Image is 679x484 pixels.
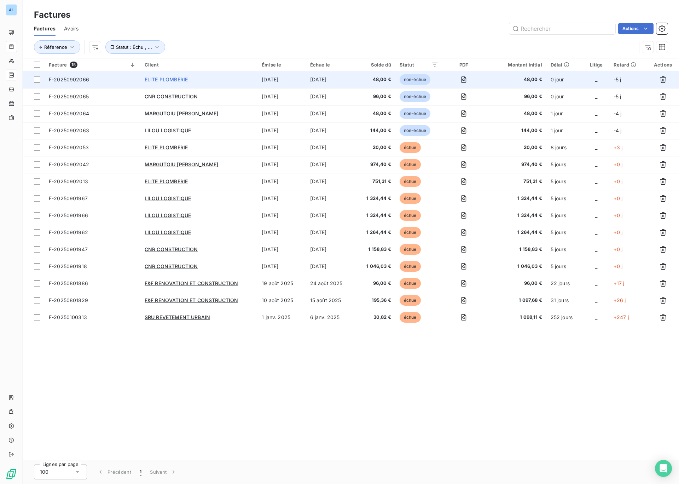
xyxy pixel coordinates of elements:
span: _ [595,161,597,167]
span: +0 j [614,212,623,218]
td: [DATE] [306,241,355,258]
span: MARGUTOIU [PERSON_NAME] [145,110,218,116]
span: Statut : Échu , ... [116,44,152,50]
span: échue [400,244,421,255]
td: 5 jours [546,241,583,258]
span: LILOU LOGISTIQUE [145,195,191,201]
span: 751,31 € [360,178,391,185]
span: _ [595,246,597,252]
span: Avoirs [64,25,79,32]
span: +17 j [614,280,625,286]
span: non-échue [400,74,430,85]
span: F-20250100313 [49,314,87,320]
td: 6 janv. 2025 [306,309,355,326]
span: non-échue [400,91,430,102]
span: CNR CONSTRUCTION [145,93,198,99]
span: 751,31 € [489,178,542,185]
td: [DATE] [257,207,306,224]
span: -5 j [614,76,621,82]
td: 5 jours [546,156,583,173]
span: échue [400,210,421,221]
span: +247 j [614,314,629,320]
span: échue [400,142,421,153]
td: [DATE] [257,139,306,156]
span: 144,00 € [360,127,391,134]
span: 1 158,83 € [360,246,391,253]
span: F-20250902063 [49,127,89,133]
span: 1 264,44 € [489,229,542,236]
span: LILOU LOGISTIQUE [145,127,191,133]
span: 96,00 € [489,280,542,287]
td: [DATE] [306,224,355,241]
span: MARGUTOIU [PERSON_NAME] [145,161,218,167]
td: [DATE] [306,258,355,275]
span: F-20250901947 [49,246,88,252]
td: [DATE] [306,207,355,224]
td: 1 janv. 2025 [257,309,306,326]
span: F-20250902065 [49,93,89,99]
span: F-20250901966 [49,212,88,218]
td: 15 août 2025 [306,292,355,309]
span: _ [595,144,597,150]
span: échue [400,295,421,306]
h3: Factures [34,8,70,21]
input: Rechercher [509,23,615,34]
button: 1 [135,465,146,479]
button: Précédent [93,465,135,479]
td: [DATE] [257,105,306,122]
span: 96,00 € [360,280,391,287]
span: 20,00 € [360,144,391,151]
div: Retard [614,62,643,68]
td: 5 jours [546,207,583,224]
img: Logo LeanPay [6,468,17,480]
td: [DATE] [306,139,355,156]
td: 22 jours [546,275,583,292]
span: _ [595,263,597,269]
td: [DATE] [306,173,355,190]
td: 0 jour [546,71,583,88]
button: Réference [34,40,80,54]
span: échue [400,261,421,272]
span: échue [400,278,421,289]
span: non-échue [400,125,430,136]
span: 1 097,68 € [489,297,542,304]
div: Litige [587,62,605,68]
div: Émise le [262,62,301,68]
div: Open Intercom Messenger [655,460,672,477]
span: 1 324,44 € [360,212,391,219]
span: 100 [40,468,48,476]
span: 30,82 € [360,314,391,321]
td: [DATE] [306,190,355,207]
span: 48,00 € [489,110,542,117]
span: F-20250901918 [49,263,87,269]
div: AL [6,4,17,16]
span: 974,40 € [360,161,391,168]
span: _ [595,280,597,286]
td: 1 jour [546,122,583,139]
span: 144,00 € [489,127,542,134]
span: LILOU LOGISTIQUE [145,212,191,218]
span: 48,00 € [489,76,542,83]
span: _ [595,178,597,184]
span: 48,00 € [360,110,391,117]
td: [DATE] [257,122,306,139]
button: Suivant [146,465,181,479]
td: [DATE] [257,173,306,190]
td: 8 jours [546,139,583,156]
span: Factures [34,25,56,32]
div: Client [145,62,253,68]
span: F-20250902042 [49,161,89,167]
td: 31 jours [546,292,583,309]
span: non-échue [400,108,430,119]
span: +0 j [614,195,623,201]
td: 0 jour [546,88,583,105]
span: F-20250901962 [49,229,88,235]
span: +3 j [614,144,623,150]
div: Solde dû [360,62,391,68]
td: 252 jours [546,309,583,326]
span: échue [400,227,421,238]
span: 20,00 € [489,144,542,151]
span: Réference [44,44,67,50]
td: 5 jours [546,258,583,275]
span: échue [400,193,421,204]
